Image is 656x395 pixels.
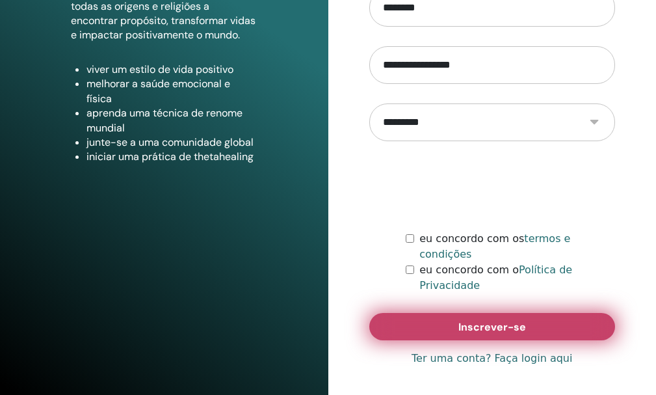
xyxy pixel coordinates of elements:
font: eu concordo com os [419,232,524,245]
a: Política de Privacidade [419,264,572,292]
font: junte-se a uma comunidade global [86,135,254,149]
iframe: reCAPTCHA [393,161,591,211]
font: melhorar a saúde emocional e física [86,77,230,105]
a: termos e condições [419,232,570,260]
font: viver um estilo de vida positivo [86,62,233,76]
font: Ter uma conta? Faça login aqui [412,352,572,364]
font: aprenda uma técnica de renome mundial [86,106,243,134]
button: Inscrever-se [369,313,616,340]
font: eu concordo com o [419,264,519,276]
a: Ter uma conta? Faça login aqui [412,351,572,366]
font: Inscrever-se [458,320,526,334]
font: iniciar uma prática de thetahealing [86,150,254,163]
